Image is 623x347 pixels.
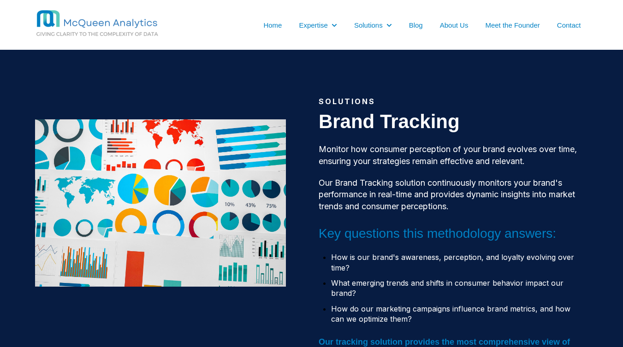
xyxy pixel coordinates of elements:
span: How is our brand's awareness, perception, and loyalty evolving over time? [331,253,574,272]
span: Our Brand Tracking solution continuously monitors your brand's performance in real-time and provi... [319,178,575,211]
a: Meet the Founder [485,20,540,30]
a: Solutions [354,20,383,30]
span: Monitor how consumer perception of your brand evolves over time, ensuring your strategies remain ... [319,144,577,165]
span: Brand Tracking [319,111,460,132]
a: About Us [440,20,469,30]
strong: solutions [319,97,375,106]
img: MCQ BG 1 [35,9,196,38]
nav: Desktop navigation [220,20,588,30]
a: Home [263,20,282,30]
span: How do our marketing campaigns influence brand metrics, and how can we optimize them? [331,304,570,323]
span: Key questions this methodology answers: [319,226,556,241]
a: Expertise [299,20,328,30]
a: Contact [557,20,581,30]
span: What emerging trends and shifts in consumer behavior impact our brand? [331,278,564,298]
a: Blog [409,20,423,30]
img: close-up data [35,119,286,287]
